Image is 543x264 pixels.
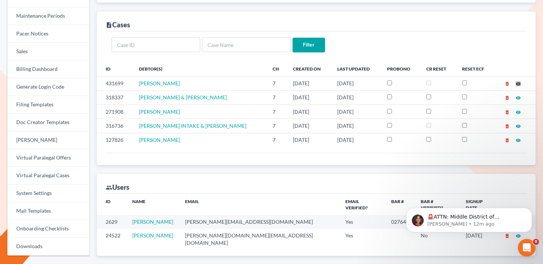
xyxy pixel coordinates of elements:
[126,194,179,215] th: Name
[293,38,325,52] input: Filter
[331,61,381,76] th: Last Updated
[7,25,89,43] a: Pacer Notices
[287,104,331,119] td: [DATE]
[7,167,89,185] a: Virtual Paralegal Cases
[7,43,89,61] a: Sales
[331,76,381,90] td: [DATE]
[381,61,421,76] th: ProBono
[133,61,267,76] th: Debtor(s)
[456,61,494,76] th: Reset ECF
[106,20,130,29] div: Cases
[420,61,456,76] th: CR Reset
[267,119,287,133] td: 7
[139,94,227,100] a: [PERSON_NAME] & [PERSON_NAME]
[7,238,89,256] a: Downloads
[505,123,510,129] a: delete_forever
[516,123,521,129] a: visibility
[505,124,510,129] i: delete_forever
[287,133,331,147] td: [DATE]
[267,133,287,147] td: 7
[267,76,287,90] td: 7
[505,94,510,100] a: delete_forever
[106,184,112,191] i: group
[267,61,287,76] th: Ch
[533,239,539,245] span: 8
[7,114,89,131] a: Doc Creator Templates
[339,215,385,229] td: Yes
[395,192,543,244] iframe: Intercom notifications message
[179,215,339,229] td: [PERSON_NAME][EMAIL_ADDRESS][DOMAIN_NAME]
[505,95,510,100] i: delete_forever
[339,194,385,215] th: Email Verified?
[505,137,510,143] a: delete_forever
[7,149,89,167] a: Virtual Paralegal Offers
[97,104,133,119] td: 271908
[516,137,521,143] a: visibility
[132,232,173,239] a: [PERSON_NAME]
[385,215,415,229] td: 027644
[331,119,381,133] td: [DATE]
[287,119,331,133] td: [DATE]
[202,37,291,52] input: Case Name
[7,7,89,25] a: Maintenance Periods
[97,133,133,147] td: 127826
[505,138,510,143] i: delete_forever
[7,131,89,149] a: [PERSON_NAME]
[179,194,339,215] th: Email
[516,110,521,115] i: visibility
[106,22,112,28] i: description
[516,95,521,100] i: visibility
[7,78,89,96] a: Generate Login Code
[179,229,339,250] td: [PERSON_NAME][DOMAIN_NAME][EMAIL_ADDRESS][DOMAIN_NAME]
[516,80,521,86] a: visibility
[516,124,521,129] i: visibility
[331,133,381,147] td: [DATE]
[267,104,287,119] td: 7
[331,104,381,119] td: [DATE]
[505,81,510,86] i: delete_forever
[132,219,173,225] a: [PERSON_NAME]
[97,229,126,250] td: 24522
[106,183,129,192] div: Users
[97,61,133,76] th: ID
[287,90,331,104] td: [DATE]
[139,123,246,129] a: [PERSON_NAME] INTAKE & [PERSON_NAME]
[112,37,200,52] input: Case ID
[97,90,133,104] td: 318337
[7,185,89,202] a: System Settings
[339,229,385,250] td: Yes
[287,61,331,76] th: Created On
[505,80,510,86] a: delete_forever
[516,94,521,100] a: visibility
[97,215,126,229] td: 2629
[7,96,89,114] a: Filing Templates
[287,76,331,90] td: [DATE]
[139,80,180,86] a: [PERSON_NAME]
[267,90,287,104] td: 7
[7,202,89,220] a: Mail Templates
[385,194,415,215] th: Bar #
[139,109,180,115] a: [PERSON_NAME]
[7,61,89,78] a: Billing Dashboard
[97,119,133,133] td: 316736
[518,239,536,257] iframe: Intercom live chat
[516,109,521,115] a: visibility
[97,76,133,90] td: 431699
[139,137,180,143] a: [PERSON_NAME]
[516,138,521,143] i: visibility
[97,194,126,215] th: ID
[505,109,510,115] a: delete_forever
[516,81,521,86] i: visibility
[7,220,89,238] a: Onboarding Checklists
[505,110,510,115] i: delete_forever
[331,90,381,104] td: [DATE]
